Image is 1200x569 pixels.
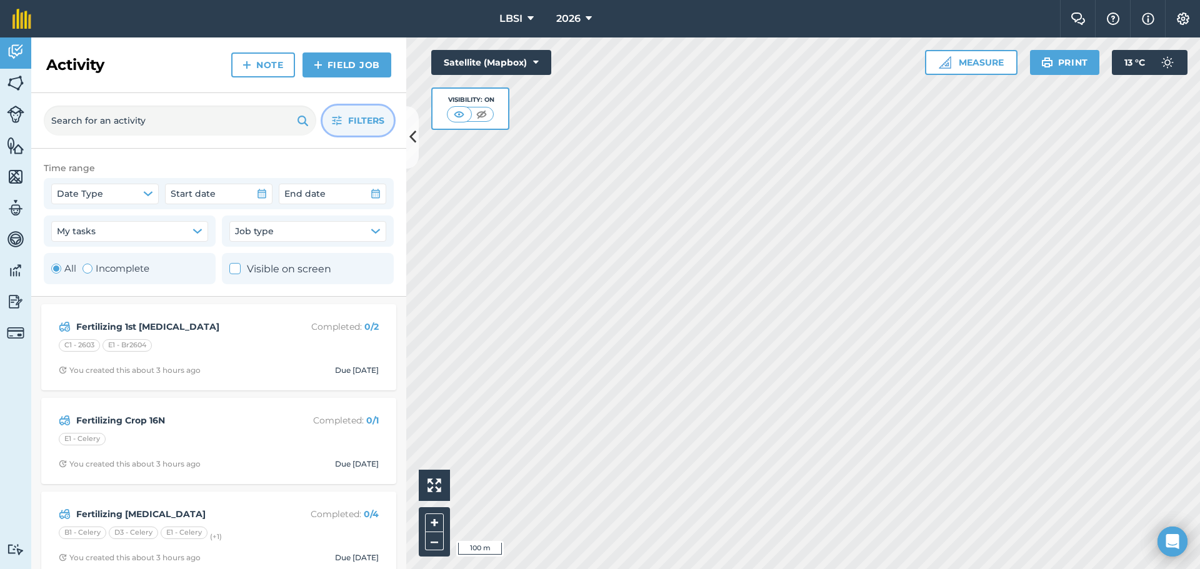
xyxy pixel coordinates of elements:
[51,184,159,204] button: Date Type
[59,553,67,562] img: Clock with arrow pointing clockwise
[235,224,274,238] span: Job type
[939,56,951,69] img: Ruler icon
[1157,527,1187,557] div: Open Intercom Messenger
[7,199,24,217] img: svg+xml;base64,PD94bWwgdmVyc2lvbj0iMS4wIiBlbmNvZGluZz0idXRmLTgiPz4KPCEtLSBHZW5lcmF0b3I6IEFkb2JlIE...
[59,527,106,539] div: B1 - Celery
[82,261,149,276] label: Incomplete
[366,415,379,426] strong: 0 / 1
[44,106,316,136] input: Search for an activity
[76,320,274,334] strong: Fertilizing 1st [MEDICAL_DATA]
[322,106,394,136] button: Filters
[1112,50,1187,75] button: 13 °C
[59,339,100,352] div: C1 - 2603
[335,459,379,469] div: Due [DATE]
[7,136,24,155] img: svg+xml;base64,PHN2ZyB4bWxucz0iaHR0cDovL3d3dy53My5vcmcvMjAwMC9zdmciIHdpZHRoPSI1NiIgaGVpZ2h0PSI2MC...
[1142,11,1154,26] img: svg+xml;base64,PHN2ZyB4bWxucz0iaHR0cDovL3d3dy53My5vcmcvMjAwMC9zdmciIHdpZHRoPSIxNyIgaGVpZ2h0PSIxNy...
[59,459,201,469] div: You created this about 3 hours ago
[51,261,149,276] div: Toggle Activity
[1106,12,1121,25] img: A question mark icon
[242,57,251,72] img: svg+xml;base64,PHN2ZyB4bWxucz0iaHR0cDovL3d3dy53My5vcmcvMjAwMC9zdmciIHdpZHRoPSIxNCIgaGVpZ2h0PSIyNC...
[7,74,24,92] img: svg+xml;base64,PHN2ZyB4bWxucz0iaHR0cDovL3d3dy53My5vcmcvMjAwMC9zdmciIHdpZHRoPSI1NiIgaGVpZ2h0PSI2MC...
[7,261,24,280] img: svg+xml;base64,PD94bWwgdmVyc2lvbj0iMS4wIiBlbmNvZGluZz0idXRmLTgiPz4KPCEtLSBHZW5lcmF0b3I6IEFkb2JlIE...
[425,513,444,532] button: +
[279,184,386,204] button: End date
[7,543,24,555] img: svg+xml;base64,PD94bWwgdmVyc2lvbj0iMS4wIiBlbmNvZGluZz0idXRmLTgiPz4KPCEtLSBHZW5lcmF0b3I6IEFkb2JlIE...
[427,478,441,492] img: Four arrows, one pointing top left, one top right, one bottom right and the last bottom left
[335,365,379,375] div: Due [DATE]
[49,312,389,383] a: Fertilizing 1st [MEDICAL_DATA]Completed: 0/2C1 - 2603E1 - Br2604Clock with arrow pointing clockwi...
[161,527,207,539] div: E1 - Celery
[76,413,274,427] strong: Fertilizing Crop 16N
[102,339,152,352] div: E1 - Br2604
[302,52,391,77] a: Field Job
[1041,55,1053,70] img: svg+xml;base64,PHN2ZyB4bWxucz0iaHR0cDovL3d3dy53My5vcmcvMjAwMC9zdmciIHdpZHRoPSIxOSIgaGVpZ2h0PSIyNC...
[59,365,201,375] div: You created this about 3 hours ago
[7,324,24,342] img: svg+xml;base64,PD94bWwgdmVyc2lvbj0iMS4wIiBlbmNvZGluZz0idXRmLTgiPz4KPCEtLSBHZW5lcmF0b3I6IEFkb2JlIE...
[46,55,104,75] h2: Activity
[348,114,384,127] span: Filters
[431,50,551,75] button: Satellite (Mapbox)
[165,184,272,204] button: Start date
[297,113,309,128] img: svg+xml;base64,PHN2ZyB4bWxucz0iaHR0cDovL3d3dy53My5vcmcvMjAwMC9zdmciIHdpZHRoPSIxOSIgaGVpZ2h0PSIyNC...
[59,507,71,522] img: svg+xml;base64,PD94bWwgdmVyc2lvbj0iMS4wIiBlbmNvZGluZz0idXRmLTgiPz4KPCEtLSBHZW5lcmF0b3I6IEFkb2JlIE...
[59,413,71,428] img: svg+xml;base64,PD94bWwgdmVyc2lvbj0iMS4wIiBlbmNvZGluZz0idXRmLTgiPz4KPCEtLSBHZW5lcmF0b3I6IEFkb2JlIE...
[279,413,379,427] p: Completed :
[57,224,96,238] span: My tasks
[556,11,581,26] span: 2026
[499,11,522,26] span: LBSI
[7,42,24,61] img: svg+xml;base64,PD94bWwgdmVyc2lvbj0iMS4wIiBlbmNvZGluZz0idXRmLTgiPz4KPCEtLSBHZW5lcmF0b3I6IEFkb2JlIE...
[49,405,389,477] a: Fertilizing Crop 16NCompleted: 0/1E1 - CeleryClock with arrow pointing clockwiseYou created this ...
[76,507,274,521] strong: Fertilizing [MEDICAL_DATA]
[51,261,76,276] label: All
[474,108,489,121] img: svg+xml;base64,PHN2ZyB4bWxucz0iaHR0cDovL3d3dy53My5vcmcvMjAwMC9zdmciIHdpZHRoPSI1MCIgaGVpZ2h0PSI0MC...
[231,52,295,77] a: Note
[229,221,386,241] button: Job type
[451,108,467,121] img: svg+xml;base64,PHN2ZyB4bWxucz0iaHR0cDovL3d3dy53My5vcmcvMjAwMC9zdmciIHdpZHRoPSI1MCIgaGVpZ2h0PSI0MC...
[284,187,326,200] span: End date
[7,106,24,123] img: svg+xml;base64,PD94bWwgdmVyc2lvbj0iMS4wIiBlbmNvZGluZz0idXRmLTgiPz4KPCEtLSBHZW5lcmF0b3I6IEFkb2JlIE...
[364,508,379,520] strong: 0 / 4
[279,507,379,521] p: Completed :
[57,187,103,200] span: Date Type
[7,292,24,311] img: svg+xml;base64,PD94bWwgdmVyc2lvbj0iMS4wIiBlbmNvZGluZz0idXRmLTgiPz4KPCEtLSBHZW5lcmF0b3I6IEFkb2JlIE...
[44,161,394,175] div: Time range
[1071,12,1086,25] img: Two speech bubbles overlapping with the left bubble in the forefront
[1124,50,1145,75] span: 13 ° C
[59,553,201,563] div: You created this about 3 hours ago
[7,230,24,249] img: svg+xml;base64,PD94bWwgdmVyc2lvbj0iMS4wIiBlbmNvZGluZz0idXRmLTgiPz4KPCEtLSBHZW5lcmF0b3I6IEFkb2JlIE...
[7,167,24,186] img: svg+xml;base64,PHN2ZyB4bWxucz0iaHR0cDovL3d3dy53My5vcmcvMjAwMC9zdmciIHdpZHRoPSI1NiIgaGVpZ2h0PSI2MC...
[279,320,379,334] p: Completed :
[314,57,322,72] img: svg+xml;base64,PHN2ZyB4bWxucz0iaHR0cDovL3d3dy53My5vcmcvMjAwMC9zdmciIHdpZHRoPSIxNCIgaGVpZ2h0PSIyNC...
[59,319,71,334] img: svg+xml;base64,PD94bWwgdmVyc2lvbj0iMS4wIiBlbmNvZGluZz0idXRmLTgiPz4KPCEtLSBHZW5lcmF0b3I6IEFkb2JlIE...
[210,532,222,541] small: (+ 1 )
[59,460,67,468] img: Clock with arrow pointing clockwise
[1176,12,1191,25] img: A cog icon
[1030,50,1100,75] button: Print
[171,187,216,200] span: Start date
[229,261,331,277] label: Visible on screen
[925,50,1017,75] button: Measure
[364,321,379,332] strong: 0 / 2
[51,221,208,241] button: My tasks
[425,532,444,550] button: –
[109,527,158,539] div: D3 - Celery
[59,433,106,445] div: E1 - Celery
[59,366,67,374] img: Clock with arrow pointing clockwise
[12,9,31,29] img: fieldmargin Logo
[1155,50,1180,75] img: svg+xml;base64,PD94bWwgdmVyc2lvbj0iMS4wIiBlbmNvZGluZz0idXRmLTgiPz4KPCEtLSBHZW5lcmF0b3I6IEFkb2JlIE...
[335,553,379,563] div: Due [DATE]
[447,95,494,105] div: Visibility: On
